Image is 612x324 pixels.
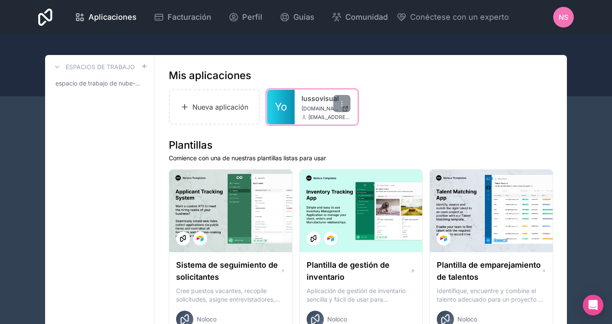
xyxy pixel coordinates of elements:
a: Espacios de trabajo [52,62,135,72]
font: [EMAIL_ADDRESS][DOMAIN_NAME] [308,114,396,120]
font: Yo [275,101,287,113]
font: Perfil [242,12,262,21]
font: NS [559,13,568,21]
button: Conéctese con un experto [396,11,509,23]
a: Nueva aplicación [169,89,260,125]
a: Facturación [147,8,218,27]
font: Mis aplicaciones [169,69,251,82]
font: lussovisual [301,94,339,103]
font: Comience con una de nuestras plantillas listas para usar [169,154,326,162]
font: [DOMAIN_NAME] [301,105,343,112]
font: Noloco [197,315,216,323]
font: Facturación [167,12,211,21]
a: Yo [267,90,295,124]
font: Noloco [457,315,477,323]
font: espacio de trabajo de nube-web-studio [55,79,167,87]
div: Abrir Intercom Messenger [583,295,603,315]
font: Plantilla de gestión de inventario [307,260,390,281]
a: Aplicaciones [68,8,143,27]
font: Plantillas [169,139,213,151]
a: Perfil [222,8,269,27]
font: Noloco [327,315,347,323]
img: Logotipo de Airtable [440,235,447,242]
font: Sistema de seguimiento de solicitantes [176,260,278,281]
font: Espacios de trabajo [66,63,135,70]
font: Aplicación de gestión de inventario sencilla y fácil de usar para administrar sus existencias, pe... [307,287,414,320]
a: Guías [273,8,321,27]
a: [DOMAIN_NAME] [301,105,350,112]
font: Conéctese con un experto [410,12,509,21]
a: espacio de trabajo de nube-web-studio [52,76,148,91]
font: Identifique, encuentre y combine el talento adecuado para un proyecto o puesto vacante con nuestr... [437,287,543,320]
font: Comunidad [345,12,388,21]
font: Plantilla de emparejamiento de talentos [437,260,541,281]
font: Aplicaciones [88,12,137,21]
font: Nueva aplicación [192,103,248,111]
img: Logotipo de Airtable [327,235,334,242]
a: lussovisual [301,93,350,104]
img: Logotipo de Airtable [197,235,204,242]
font: Guías [293,12,314,21]
a: Comunidad [325,8,395,27]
